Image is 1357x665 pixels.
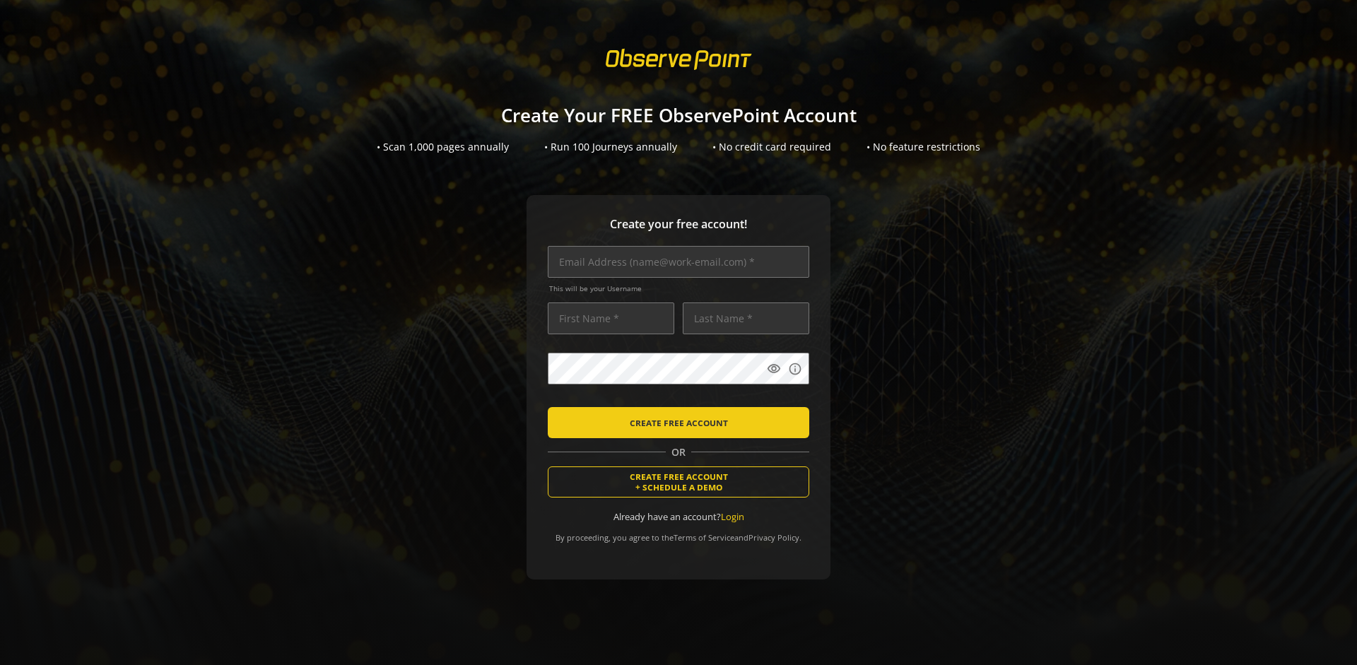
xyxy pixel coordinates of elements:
span: CREATE FREE ACCOUNT [630,410,728,435]
a: Login [721,510,744,523]
span: CREATE FREE ACCOUNT + SCHEDULE A DEMO [630,471,728,493]
div: • No feature restrictions [867,140,980,154]
button: CREATE FREE ACCOUNT [548,407,809,438]
span: Create your free account! [548,216,809,233]
input: First Name * [548,302,674,334]
div: By proceeding, you agree to the and . [548,523,809,543]
input: Email Address (name@work-email.com) * [548,246,809,278]
div: • No credit card required [712,140,831,154]
input: Last Name * [683,302,809,334]
a: Privacy Policy [748,532,799,543]
span: OR [666,445,691,459]
div: • Run 100 Journeys annually [544,140,677,154]
div: • Scan 1,000 pages annually [377,140,509,154]
mat-icon: info [788,362,802,376]
a: Terms of Service [674,532,734,543]
span: This will be your Username [549,283,809,293]
button: CREATE FREE ACCOUNT+ SCHEDULE A DEMO [548,466,809,498]
mat-icon: visibility [767,362,781,376]
div: Already have an account? [548,510,809,524]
